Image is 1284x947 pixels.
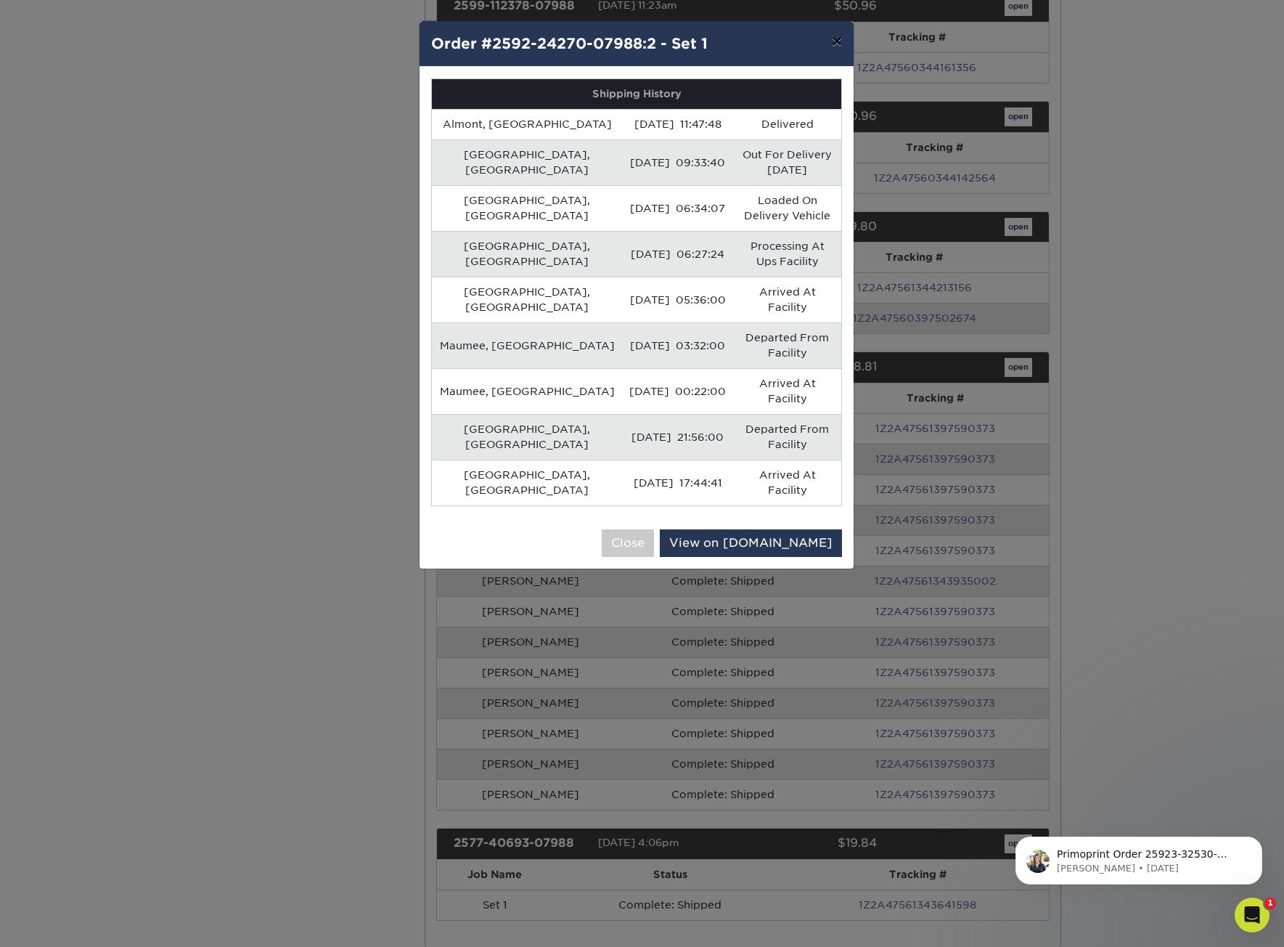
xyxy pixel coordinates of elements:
td: Almont, [GEOGRAPHIC_DATA] [432,109,622,139]
td: Departed From Facility [733,414,841,460]
td: Arrived At Facility [733,368,841,414]
td: [GEOGRAPHIC_DATA], [GEOGRAPHIC_DATA] [432,139,622,185]
td: [GEOGRAPHIC_DATA], [GEOGRAPHIC_DATA] [432,414,622,460]
button: Close [602,529,654,557]
td: [GEOGRAPHIC_DATA], [GEOGRAPHIC_DATA] [432,277,622,322]
a: View on [DOMAIN_NAME] [660,529,842,557]
td: [DATE] 11:47:48 [622,109,733,139]
button: × [820,21,854,62]
td: [DATE] 09:33:40 [622,139,733,185]
th: Shipping History [432,79,841,109]
h4: Order #2592-24270-07988:2 - Set 1 [431,33,842,54]
td: [DATE] 05:36:00 [622,277,733,322]
td: Maumee, [GEOGRAPHIC_DATA] [432,322,622,368]
td: [GEOGRAPHIC_DATA], [GEOGRAPHIC_DATA] [432,231,622,277]
span: Primoprint Order 25923-32530-07988 Our Quality Assurance Department has determined that this job ... [63,42,247,314]
td: [DATE] 06:27:24 [622,231,733,277]
td: [DATE] 00:22:00 [622,368,733,414]
td: [DATE] 17:44:41 [622,460,733,505]
td: Departed From Facility [733,322,841,368]
td: Arrived At Facility [733,460,841,505]
td: Maumee, [GEOGRAPHIC_DATA] [432,368,622,414]
td: [DATE] 03:32:00 [622,322,733,368]
td: Delivered [733,109,841,139]
iframe: Intercom notifications message [994,806,1284,908]
p: Message from Irene, sent 1w ago [63,56,250,69]
td: [GEOGRAPHIC_DATA], [GEOGRAPHIC_DATA] [432,185,622,231]
span: 1 [1264,898,1276,909]
td: Arrived At Facility [733,277,841,322]
td: [DATE] 21:56:00 [622,414,733,460]
td: Out For Delivery [DATE] [733,139,841,185]
td: [GEOGRAPHIC_DATA], [GEOGRAPHIC_DATA] [432,460,622,505]
td: [DATE] 06:34:07 [622,185,733,231]
iframe: Intercom live chat [1235,898,1269,932]
td: Loaded On Delivery Vehicle [733,185,841,231]
td: Processing At Ups Facility [733,231,841,277]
